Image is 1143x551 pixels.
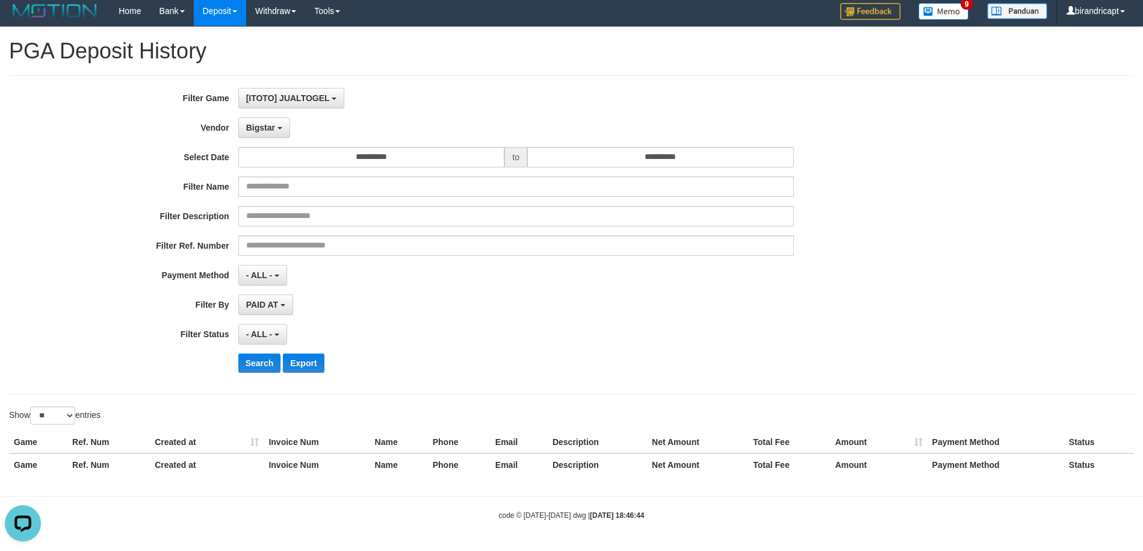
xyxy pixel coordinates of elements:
[928,431,1064,453] th: Payment Method
[238,294,293,315] button: PAID AT
[504,147,527,167] span: to
[748,453,830,476] th: Total Fee
[264,431,370,453] th: Invoice Num
[370,431,428,453] th: Name
[918,3,969,20] img: Button%20Memo.svg
[647,453,748,476] th: Net Amount
[9,39,1134,63] h1: PGA Deposit History
[840,3,900,20] img: Feedback.jpg
[246,300,278,310] span: PAID AT
[491,453,548,476] th: Email
[67,431,150,453] th: Ref. Num
[238,117,290,138] button: Bigstar
[499,511,645,520] small: code © [DATE]-[DATE] dwg |
[830,431,927,453] th: Amount
[238,265,287,285] button: - ALL -
[830,453,927,476] th: Amount
[246,329,273,339] span: - ALL -
[238,353,281,373] button: Search
[238,88,345,108] button: [ITOTO] JUALTOGEL
[9,2,101,20] img: MOTION_logo.png
[748,431,830,453] th: Total Fee
[1064,453,1134,476] th: Status
[283,353,324,373] button: Export
[647,431,748,453] th: Net Amount
[264,453,370,476] th: Invoice Num
[1064,431,1134,453] th: Status
[30,406,75,425] select: Showentries
[246,123,275,132] span: Bigstar
[5,5,41,41] button: Open LiveChat chat widget
[428,431,491,453] th: Phone
[928,453,1064,476] th: Payment Method
[150,431,264,453] th: Created at
[491,431,548,453] th: Email
[246,270,273,280] span: - ALL -
[548,431,647,453] th: Description
[428,453,491,476] th: Phone
[9,406,101,425] label: Show entries
[9,453,67,476] th: Game
[246,93,330,103] span: [ITOTO] JUALTOGEL
[590,511,644,520] strong: [DATE] 18:46:44
[548,453,647,476] th: Description
[150,453,264,476] th: Created at
[67,453,150,476] th: Ref. Num
[987,3,1047,19] img: panduan.png
[9,431,67,453] th: Game
[370,453,428,476] th: Name
[238,324,287,344] button: - ALL -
